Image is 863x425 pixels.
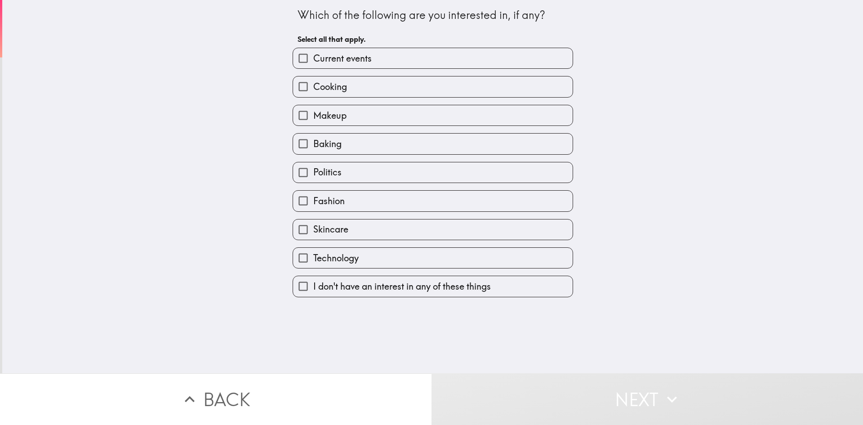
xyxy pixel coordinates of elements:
button: Next [431,373,863,425]
button: Makeup [293,105,573,125]
div: Which of the following are you interested in, if any? [298,8,568,23]
button: Skincare [293,219,573,240]
span: Makeup [313,109,347,122]
span: Cooking [313,81,347,93]
button: Baking [293,134,573,154]
button: I don't have an interest in any of these things [293,276,573,296]
span: I don't have an interest in any of these things [313,280,491,293]
h6: Select all that apply. [298,34,568,44]
span: Current events [313,52,372,65]
button: Cooking [293,76,573,97]
button: Technology [293,248,573,268]
span: Skincare [313,223,348,236]
button: Fashion [293,191,573,211]
span: Politics [313,166,342,179]
span: Technology [313,252,359,264]
span: Fashion [313,195,345,207]
button: Current events [293,48,573,68]
span: Baking [313,138,342,150]
button: Politics [293,162,573,183]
